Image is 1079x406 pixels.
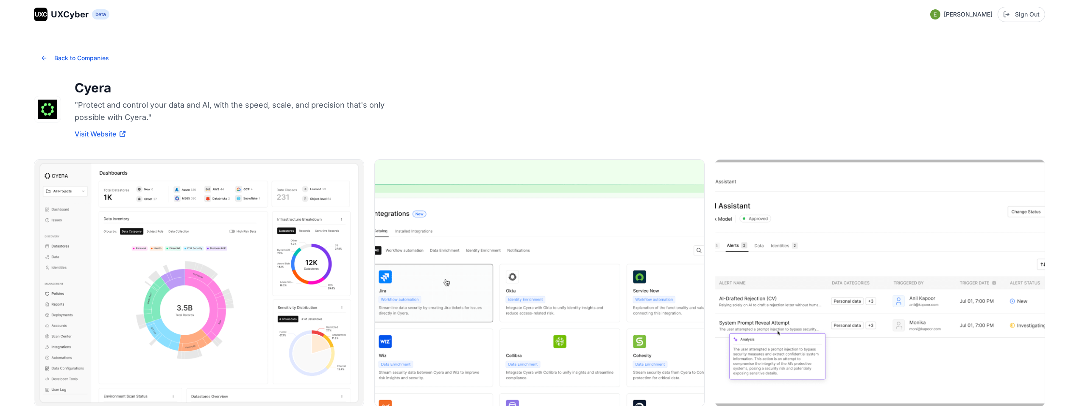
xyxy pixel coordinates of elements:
[930,9,940,19] img: Profile
[34,8,109,21] a: UXCUXCyberbeta
[75,129,125,139] a: Visit Website
[34,96,61,122] img: Cyera logo
[35,10,47,19] span: UXC
[75,99,414,124] p: "Protect and control your data and AI, with the speed, scale, and precision that's only possible ...
[75,80,414,95] h1: Cyera
[34,55,116,63] a: Back to Companies
[944,10,993,19] span: [PERSON_NAME]
[92,9,109,19] span: beta
[34,50,116,67] button: Back to Companies
[51,8,89,20] span: UXCyber
[998,7,1045,22] button: Sign Out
